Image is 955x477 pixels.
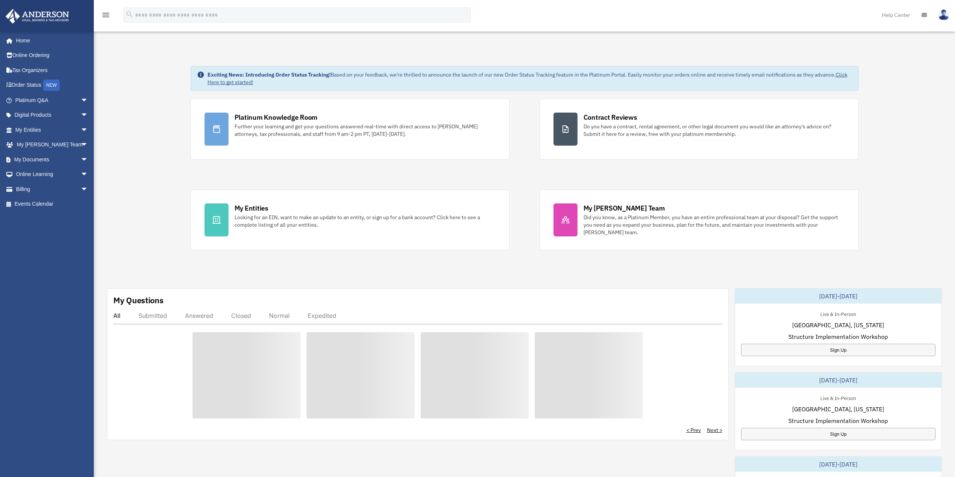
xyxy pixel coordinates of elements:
a: My Entities Looking for an EIN, want to make an update to an entity, or sign up for a bank accoun... [191,190,510,250]
a: My Documentsarrow_drop_down [5,152,99,167]
span: arrow_drop_down [81,137,96,153]
a: Online Learningarrow_drop_down [5,167,99,182]
span: Structure Implementation Workshop [788,416,888,425]
a: Contract Reviews Do you have a contract, rental agreement, or other legal document you would like... [540,99,859,160]
i: menu [101,11,110,20]
div: Live & In-Person [814,310,862,317]
a: My [PERSON_NAME] Teamarrow_drop_down [5,137,99,152]
span: arrow_drop_down [81,167,96,182]
div: All [113,312,120,319]
div: Platinum Knowledge Room [235,113,318,122]
a: Digital Productsarrow_drop_down [5,108,99,123]
a: Tax Organizers [5,63,99,78]
div: Answered [185,312,213,319]
div: Did you know, as a Platinum Member, you have an entire professional team at your disposal? Get th... [584,214,845,236]
a: Click Here to get started! [208,71,847,86]
span: arrow_drop_down [81,152,96,167]
span: [GEOGRAPHIC_DATA], [US_STATE] [792,405,884,414]
span: arrow_drop_down [81,122,96,138]
i: search [125,10,134,18]
div: Expedited [308,312,336,319]
div: Submitted [138,312,167,319]
a: Billingarrow_drop_down [5,182,99,197]
a: Sign Up [741,344,935,356]
div: [DATE]-[DATE] [735,373,941,388]
span: arrow_drop_down [81,93,96,108]
div: Based on your feedback, we're thrilled to announce the launch of our new Order Status Tracking fe... [208,71,852,86]
a: menu [101,13,110,20]
div: Do you have a contract, rental agreement, or other legal document you would like an attorney's ad... [584,123,845,138]
a: My Entitiesarrow_drop_down [5,122,99,137]
a: Platinum Q&Aarrow_drop_down [5,93,99,108]
a: Order StatusNEW [5,78,99,93]
span: arrow_drop_down [81,108,96,123]
div: Normal [269,312,290,319]
span: Structure Implementation Workshop [788,332,888,341]
div: Closed [231,312,251,319]
div: Live & In-Person [814,394,862,402]
a: < Prev [686,426,701,434]
strong: Exciting News: Introducing Order Status Tracking! [208,71,331,78]
div: NEW [43,80,60,91]
a: Events Calendar [5,197,99,212]
a: My [PERSON_NAME] Team Did you know, as a Platinum Member, you have an entire professional team at... [540,190,859,250]
a: Sign Up [741,428,935,440]
a: Next > [707,426,722,434]
div: [DATE]-[DATE] [735,289,941,304]
div: My [PERSON_NAME] Team [584,203,665,213]
img: Anderson Advisors Platinum Portal [3,9,71,24]
a: Online Ordering [5,48,99,63]
div: My Questions [113,295,164,306]
div: Contract Reviews [584,113,637,122]
div: Looking for an EIN, want to make an update to an entity, or sign up for a bank account? Click her... [235,214,496,229]
div: [DATE]-[DATE] [735,457,941,472]
span: [GEOGRAPHIC_DATA], [US_STATE] [792,321,884,330]
a: Home [5,33,96,48]
a: Platinum Knowledge Room Further your learning and get your questions answered real-time with dire... [191,99,510,160]
img: User Pic [938,9,949,20]
div: My Entities [235,203,268,213]
div: Further your learning and get your questions answered real-time with direct access to [PERSON_NAM... [235,123,496,138]
span: arrow_drop_down [81,182,96,197]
